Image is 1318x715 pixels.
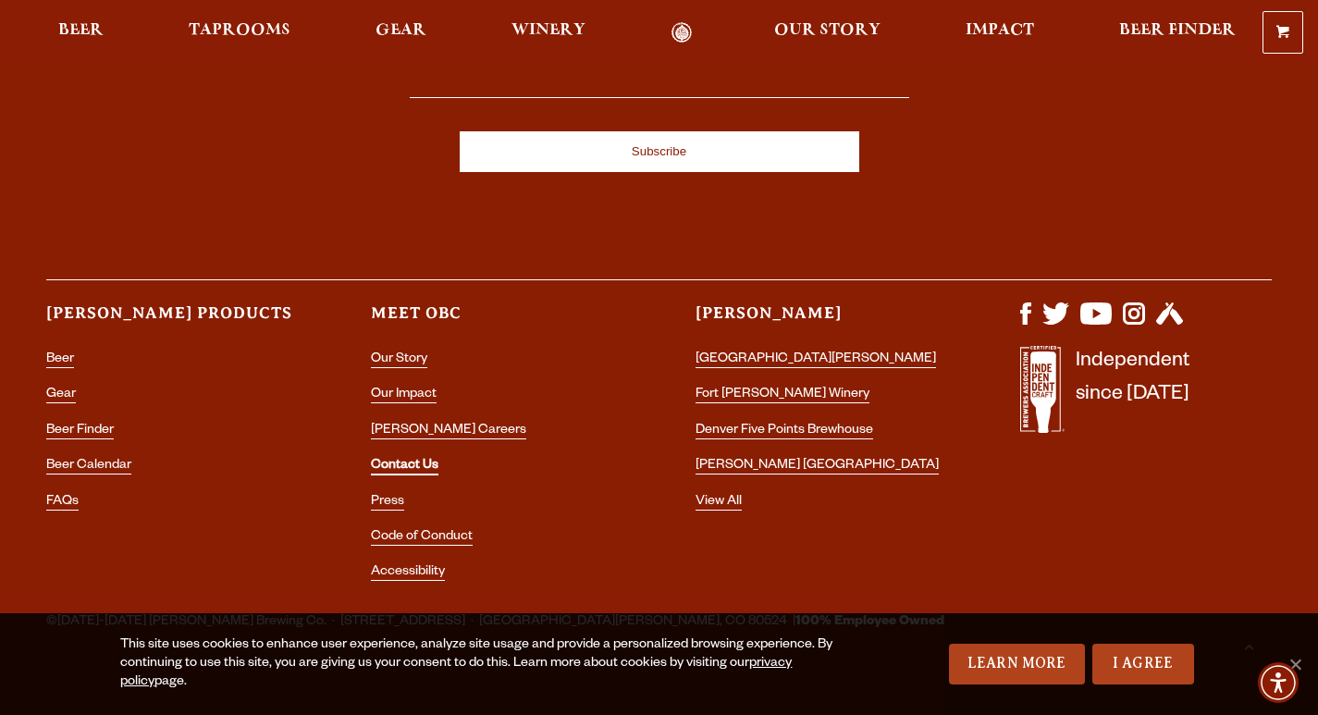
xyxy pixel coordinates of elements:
[371,352,427,368] a: Our Story
[371,388,437,403] a: Our Impact
[954,22,1046,43] a: Impact
[966,23,1034,38] span: Impact
[499,22,597,43] a: Winery
[46,424,114,439] a: Beer Finder
[696,388,869,403] a: Fort [PERSON_NAME] Winery
[46,388,76,403] a: Gear
[46,22,116,43] a: Beer
[189,23,290,38] span: Taprooms
[696,495,742,511] a: View All
[1076,346,1189,443] p: Independent since [DATE]
[46,495,79,511] a: FAQs
[1119,23,1236,38] span: Beer Finder
[1123,315,1145,330] a: Visit us on Instagram
[762,22,893,43] a: Our Story
[1020,315,1030,330] a: Visit us on Facebook
[647,22,716,43] a: Odell Home
[696,459,939,475] a: [PERSON_NAME] [GEOGRAPHIC_DATA]
[1042,315,1070,330] a: Visit us on X (formerly Twitter)
[371,424,526,439] a: [PERSON_NAME] Careers
[696,424,873,439] a: Denver Five Points Brewhouse
[949,644,1085,684] a: Learn More
[363,22,438,43] a: Gear
[1080,315,1112,330] a: Visit us on YouTube
[177,22,302,43] a: Taprooms
[1156,315,1183,330] a: Visit us on Untappd
[46,610,944,635] span: ©[DATE]-[DATE] [PERSON_NAME] Brewing Co. · [STREET_ADDRESS] · [GEOGRAPHIC_DATA][PERSON_NAME], CO ...
[511,23,585,38] span: Winery
[1107,22,1248,43] a: Beer Finder
[696,352,936,368] a: [GEOGRAPHIC_DATA][PERSON_NAME]
[371,459,438,475] a: Contact Us
[46,302,298,340] h3: [PERSON_NAME] Products
[120,636,856,692] div: This site uses cookies to enhance user experience, analyze site usage and provide a personalized ...
[371,530,473,546] a: Code of Conduct
[696,302,947,340] h3: [PERSON_NAME]
[376,23,426,38] span: Gear
[46,459,131,475] a: Beer Calendar
[1258,662,1299,703] div: Accessibility Menu
[1092,644,1194,684] a: I Agree
[58,23,104,38] span: Beer
[460,131,859,172] input: Subscribe
[371,302,622,340] h3: Meet OBC
[371,495,404,511] a: Press
[46,352,74,368] a: Beer
[371,565,445,581] a: Accessibility
[774,23,881,38] span: Our Story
